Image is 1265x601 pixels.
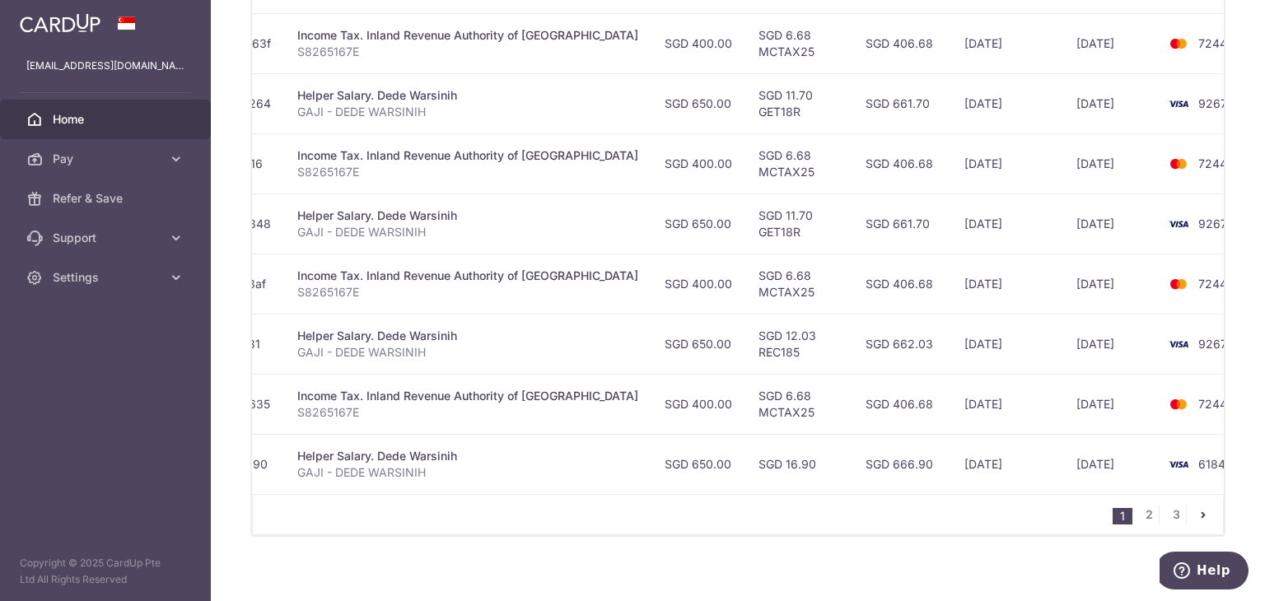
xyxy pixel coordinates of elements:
[1198,397,1227,411] span: 7244
[1198,217,1227,231] span: 9267
[1063,314,1157,374] td: [DATE]
[745,374,852,434] td: SGD 6.68 MCTAX25
[651,193,745,254] td: SGD 650.00
[297,464,638,481] p: GAJI - DEDE WARSINIH
[297,344,638,361] p: GAJI - DEDE WARSINIH
[297,164,638,180] p: S8265167E
[951,374,1063,434] td: [DATE]
[1162,454,1195,474] img: Bank Card
[951,434,1063,494] td: [DATE]
[951,133,1063,193] td: [DATE]
[297,284,638,300] p: S8265167E
[745,434,852,494] td: SGD 16.90
[651,314,745,374] td: SGD 650.00
[852,73,951,133] td: SGD 661.70
[1063,374,1157,434] td: [DATE]
[852,374,951,434] td: SGD 406.68
[53,230,161,246] span: Support
[1063,73,1157,133] td: [DATE]
[745,73,852,133] td: SGD 11.70 GET18R
[297,147,638,164] div: Income Tax. Inland Revenue Authority of [GEOGRAPHIC_DATA]
[1198,36,1227,50] span: 7244
[1063,133,1157,193] td: [DATE]
[1063,434,1157,494] td: [DATE]
[297,404,638,421] p: S8265167E
[745,193,852,254] td: SGD 11.70 GET18R
[1198,156,1227,170] span: 7244
[297,328,638,344] div: Helper Salary. Dede Warsinih
[1198,96,1227,110] span: 9267
[1063,254,1157,314] td: [DATE]
[651,374,745,434] td: SGD 400.00
[297,44,638,60] p: S8265167E
[53,190,161,207] span: Refer & Save
[651,434,745,494] td: SGD 650.00
[1160,552,1249,593] iframe: Opens a widget where you can find more information
[53,269,161,286] span: Settings
[53,151,161,167] span: Pay
[1198,337,1227,351] span: 9267
[852,13,951,73] td: SGD 406.68
[745,133,852,193] td: SGD 6.68 MCTAX25
[297,448,638,464] div: Helper Salary. Dede Warsinih
[1113,508,1132,524] li: 1
[852,434,951,494] td: SGD 666.90
[1162,394,1195,414] img: Bank Card
[852,254,951,314] td: SGD 406.68
[1139,505,1159,524] a: 2
[297,388,638,404] div: Income Tax. Inland Revenue Authority of [GEOGRAPHIC_DATA]
[651,254,745,314] td: SGD 400.00
[297,27,638,44] div: Income Tax. Inland Revenue Authority of [GEOGRAPHIC_DATA]
[53,111,161,128] span: Home
[651,133,745,193] td: SGD 400.00
[852,133,951,193] td: SGD 406.68
[297,224,638,240] p: GAJI - DEDE WARSINIH
[745,314,852,374] td: SGD 12.03 REC185
[1162,274,1195,294] img: Bank Card
[651,13,745,73] td: SGD 400.00
[20,13,100,33] img: CardUp
[852,314,951,374] td: SGD 662.03
[1063,13,1157,73] td: [DATE]
[1198,277,1227,291] span: 7244
[745,13,852,73] td: SGD 6.68 MCTAX25
[951,193,1063,254] td: [DATE]
[1162,154,1195,174] img: Bank Card
[297,268,638,284] div: Income Tax. Inland Revenue Authority of [GEOGRAPHIC_DATA]
[951,73,1063,133] td: [DATE]
[951,314,1063,374] td: [DATE]
[745,254,852,314] td: SGD 6.68 MCTAX25
[26,58,184,74] p: [EMAIL_ADDRESS][DOMAIN_NAME]
[297,87,638,104] div: Helper Salary. Dede Warsinih
[951,13,1063,73] td: [DATE]
[1166,505,1186,524] a: 3
[1162,334,1195,354] img: Bank Card
[1162,94,1195,114] img: Bank Card
[651,73,745,133] td: SGD 650.00
[1113,495,1223,534] nav: pager
[951,254,1063,314] td: [DATE]
[1063,193,1157,254] td: [DATE]
[297,207,638,224] div: Helper Salary. Dede Warsinih
[1162,214,1195,234] img: Bank Card
[297,104,638,120] p: GAJI - DEDE WARSINIH
[852,193,951,254] td: SGD 661.70
[1198,457,1225,471] span: 6184
[1162,34,1195,54] img: Bank Card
